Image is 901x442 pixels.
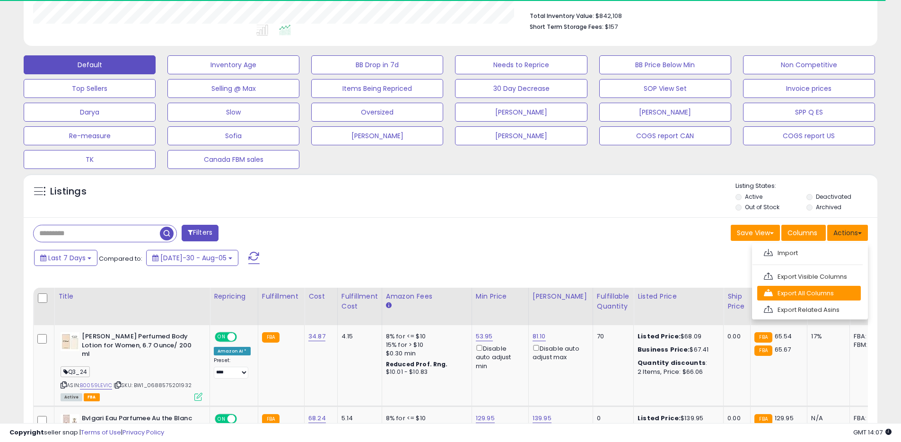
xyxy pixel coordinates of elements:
button: 30 Day Decrease [455,79,587,98]
button: Save View [731,225,780,241]
button: Last 7 Days [34,250,97,266]
div: Min Price [476,292,525,301]
button: Filters [182,225,219,241]
button: Items Being Repriced [311,79,443,98]
div: Repricing [214,292,254,301]
div: Disable auto adjust max [533,343,586,362]
li: $842,108 [530,9,861,21]
div: $68.09 [638,332,716,341]
div: Title [58,292,206,301]
button: Needs to Reprice [455,55,587,74]
b: Short Term Storage Fees: [530,23,604,31]
a: 129.95 [476,414,495,423]
label: Active [745,193,762,201]
span: Columns [787,228,817,238]
small: FBA [754,345,772,356]
button: BB Drop in 7d [311,55,443,74]
a: Export Visible Columns [757,269,861,284]
small: FBA [262,332,280,343]
div: $0.30 min [386,349,464,358]
span: | SKU: BW1_0688575201932 [114,381,192,389]
b: Total Inventory Value: [530,12,594,20]
b: Business Price: [638,345,690,354]
span: [DATE]-30 - Aug-05 [160,253,227,263]
button: [DATE]-30 - Aug-05 [146,250,238,266]
div: $67.41 [638,345,716,354]
button: [PERSON_NAME] [455,103,587,122]
a: 53.95 [476,332,493,341]
b: [PERSON_NAME] Perfumed Body Lotion for Women, 6.7 Ounce/ 200 ml [82,332,197,361]
a: 81.10 [533,332,546,341]
button: Top Sellers [24,79,156,98]
span: Last 7 Days [48,253,86,263]
button: SPP Q ES [743,103,875,122]
div: Disable auto adjust min [476,343,521,371]
a: 139.95 [533,414,551,423]
div: 17% [811,332,842,341]
label: Out of Stock [745,203,779,211]
button: BB Price Below Min [599,55,731,74]
div: Fulfillment Cost [341,292,378,311]
a: Export Related Asins [757,302,861,317]
button: COGS report CAN [599,126,731,145]
button: [PERSON_NAME] [599,103,731,122]
span: 2025-08-13 14:07 GMT [853,428,892,437]
b: Reduced Prof. Rng. [386,360,448,368]
button: Default [24,55,156,74]
img: 41ZCPRLE2UL._SL40_.jpg [61,332,79,351]
div: 4.15 [341,332,375,341]
span: FBA [84,393,100,401]
div: FBM: 1 [854,341,885,349]
button: Sofia [167,126,299,145]
strong: Copyright [9,428,44,437]
small: Amazon Fees. [386,301,392,310]
a: Terms of Use [81,428,121,437]
div: 70 [597,332,626,341]
button: Re-measure [24,126,156,145]
a: Export All Columns [757,286,861,301]
span: 129.95 [775,414,794,423]
button: [PERSON_NAME] [311,126,443,145]
span: ON [216,333,227,341]
span: OFF [236,333,251,341]
button: Non Competitive [743,55,875,74]
a: Import [757,246,861,260]
div: $10.01 - $10.83 [386,368,464,376]
span: $157 [605,22,618,31]
b: Quantity discounts [638,358,706,367]
div: 15% for > $10 [386,341,464,349]
button: Columns [781,225,826,241]
p: Listing States: [735,182,877,191]
a: B0059LEVIC [80,381,112,389]
span: Q3_24 [61,366,90,377]
button: Darya [24,103,156,122]
a: Privacy Policy [122,428,164,437]
div: Fulfillment [262,292,300,301]
div: Preset: [214,357,251,379]
a: 34.87 [308,332,325,341]
b: Listed Price: [638,414,681,423]
a: 68.24 [308,414,326,423]
div: Cost [308,292,333,301]
div: [PERSON_NAME] [533,292,589,301]
button: Selling @ Max [167,79,299,98]
div: seller snap | | [9,428,164,437]
div: FBA: 4 [854,332,885,341]
div: Amazon AI * [214,347,251,355]
div: Amazon Fees [386,292,468,301]
button: Actions [827,225,868,241]
span: 65.67 [775,345,791,354]
div: Ship Price [727,292,746,311]
small: FBA [754,332,772,343]
button: Oversized [311,103,443,122]
button: Inventory Age [167,55,299,74]
button: COGS report US [743,126,875,145]
button: Invoice prices [743,79,875,98]
button: Slow [167,103,299,122]
button: TK [24,150,156,169]
div: 8% for <= $10 [386,332,464,341]
div: Fulfillable Quantity [597,292,630,311]
button: Canada FBM sales [167,150,299,169]
div: Listed Price [638,292,719,301]
div: 2 Items, Price: $66.06 [638,368,716,376]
